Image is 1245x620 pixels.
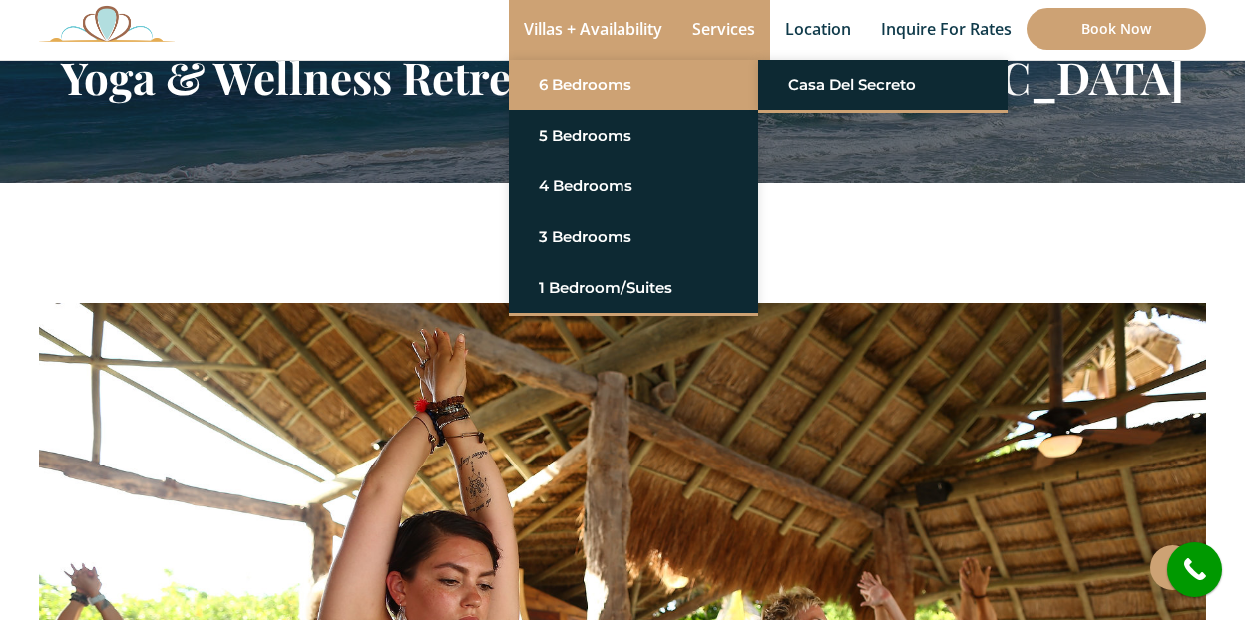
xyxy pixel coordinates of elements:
i: call [1172,547,1217,592]
a: 3 Bedrooms [539,219,728,255]
a: Casa del Secreto [788,67,978,103]
h2: Yoga & Wellness Retreat Venue - [GEOGRAPHIC_DATA] [39,51,1206,103]
img: Awesome Logo [39,5,175,42]
a: call [1167,542,1222,597]
a: 5 Bedrooms [539,118,728,154]
a: 1 Bedroom/Suites [539,270,728,306]
a: Book Now [1027,8,1206,50]
a: 6 Bedrooms [539,67,728,103]
a: 4 Bedrooms [539,168,728,204]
